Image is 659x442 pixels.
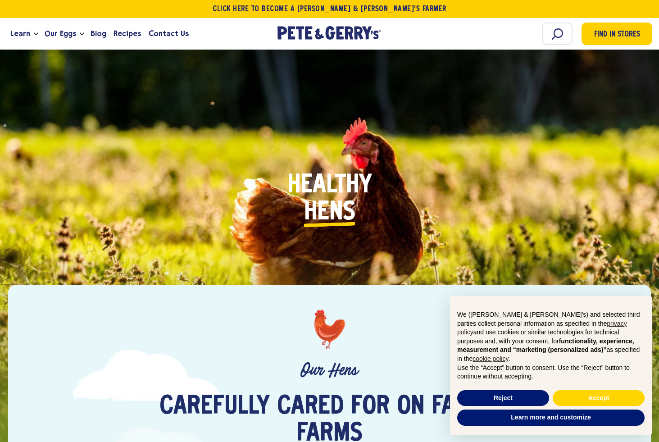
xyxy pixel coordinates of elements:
[110,22,145,46] a: Recipes
[457,410,645,426] button: Learn more and customize
[145,22,192,46] a: Contact Us
[343,199,355,226] i: s
[542,23,573,45] input: Search
[594,29,640,41] span: Find in Stores
[457,390,549,406] button: Reject
[34,32,38,36] button: Open the dropdown menu for Learn
[114,28,141,39] span: Recipes
[87,22,110,46] a: Blog
[443,289,659,442] div: Notice
[10,28,30,39] span: Learn
[553,390,645,406] button: Accept
[473,355,508,362] a: cookie policy
[45,28,76,39] span: Our Eggs
[7,22,34,46] a: Learn
[149,28,189,39] span: Contact Us
[80,32,84,36] button: Open the dropdown menu for Our Eggs
[582,23,652,45] a: Find in Stores
[457,310,645,364] p: We ([PERSON_NAME] & [PERSON_NAME]'s) and selected third parties collect personal information as s...
[287,172,372,199] span: Healthy
[457,364,645,381] p: Use the “Accept” button to consent. Use the “Reject” button to continue without accepting.
[41,22,80,46] a: Our Eggs
[91,28,106,39] span: Blog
